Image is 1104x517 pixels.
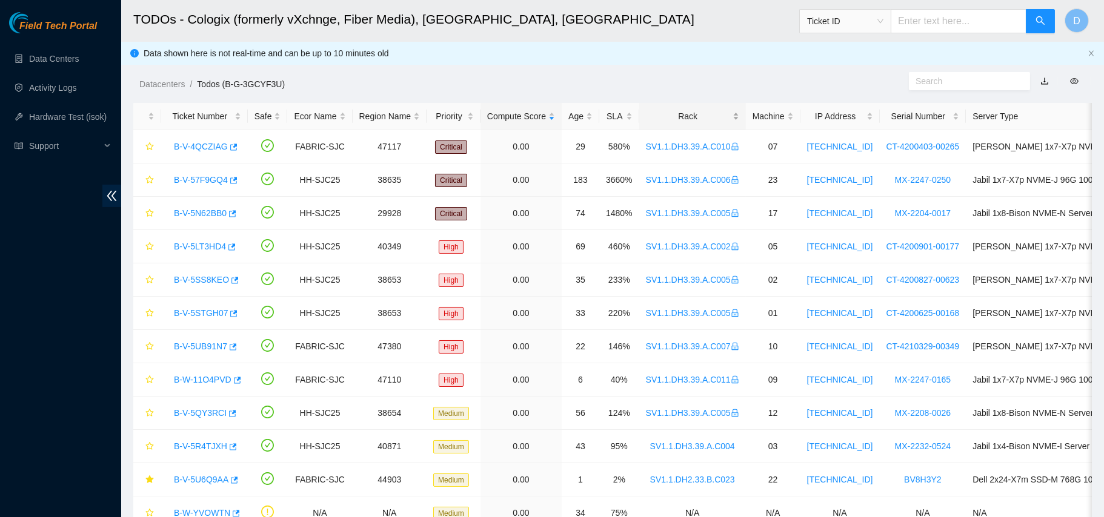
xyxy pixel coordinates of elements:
[140,403,155,423] button: star
[646,341,739,351] a: SV1.1.DH3.39.A.C007lock
[9,12,61,33] img: Akamai Technologies
[731,176,739,184] span: lock
[353,430,427,463] td: 40871
[174,441,227,451] a: B-V-5R4TJXH
[174,408,227,418] a: B-V-5QY3RCI
[439,307,464,320] span: High
[886,242,960,251] a: CT-4200901-00177
[261,339,274,352] span: check-circle
[145,409,154,418] span: star
[145,242,154,252] span: star
[886,341,960,351] a: CT-4210329-00349
[731,342,739,351] span: lock
[102,185,121,207] span: double-left
[746,363,800,397] td: 09
[145,309,154,318] span: star
[891,9,1026,33] input: Enter text here...
[287,330,352,363] td: FABRIC-SJC
[353,363,427,397] td: 47110
[481,130,562,163] td: 0.00
[807,175,873,185] a: [TECHNICAL_ID]
[433,440,469,453] span: Medium
[353,263,427,297] td: 38653
[562,230,599,263] td: 69
[433,473,469,487] span: Medium
[807,142,873,151] a: [TECHNICAL_ID]
[481,230,562,263] td: 0.00
[287,430,352,463] td: HH-SJC25
[261,472,274,485] span: check-circle
[599,197,639,230] td: 1480%
[140,436,155,456] button: star
[29,54,79,64] a: Data Centers
[807,375,873,384] a: [TECHNICAL_ID]
[650,441,735,451] a: SV1.1.DH3.39.A.C004
[439,374,464,387] span: High
[481,330,562,363] td: 0.00
[353,197,427,230] td: 29928
[145,375,154,385] span: star
[261,239,274,252] span: check-circle
[807,275,873,285] a: [TECHNICAL_ID]
[886,142,960,151] a: CT-4200403-00265
[353,130,427,163] td: 47117
[174,308,228,318] a: B-V-5STGH07
[287,297,352,330] td: HH-SJC25
[746,430,800,463] td: 03
[807,475,873,484] a: [TECHNICAL_ID]
[261,406,274,418] span: check-circle
[562,363,599,397] td: 6
[731,242,739,251] span: lock
[439,240,464,254] span: High
[261,206,274,219] span: check-circle
[1036,16,1045,27] span: search
[140,137,155,156] button: star
[562,463,599,496] td: 1
[731,142,739,151] span: lock
[140,170,155,189] button: star
[481,463,562,496] td: 0.00
[287,363,352,397] td: FABRIC-SJC
[895,408,951,418] a: MX-2208-0026
[190,79,192,89] span: /
[746,463,800,496] td: 22
[353,230,427,263] td: 40349
[562,330,599,363] td: 22
[435,174,467,187] span: Critical
[29,83,77,93] a: Activity Logs
[140,270,155,289] button: star
[746,297,800,330] td: 01
[287,197,352,230] td: HH-SJC25
[481,263,562,297] td: 0.00
[886,308,960,318] a: CT-4200625-00168
[599,397,639,430] td: 124%
[145,142,154,152] span: star
[287,130,352,163] td: FABRIC-SJC
[261,439,274,452] span: check-circle
[599,230,639,263] td: 460%
[807,341,873,351] a: [TECHNICAL_ID]
[433,407,469,420] span: Medium
[29,134,101,158] span: Support
[562,397,599,430] td: 56
[197,79,285,89] a: Todos (B-G-3GCYF3U)
[807,408,873,418] a: [TECHNICAL_ID]
[145,209,154,219] span: star
[731,409,739,417] span: lock
[174,341,227,351] a: B-V-5UB91N7
[650,475,735,484] a: SV1.1.DH2.33.B.C023
[646,242,739,251] a: SV1.1.DH3.39.A.C002lock
[895,441,951,451] a: MX-2232-0524
[562,163,599,197] td: 183
[140,337,155,356] button: star
[261,372,274,385] span: check-circle
[746,163,800,197] td: 23
[287,397,352,430] td: HH-SJC25
[599,130,639,163] td: 580%
[353,397,427,430] td: 38654
[353,163,427,197] td: 38635
[599,363,639,397] td: 40%
[746,397,800,430] td: 12
[481,197,562,230] td: 0.00
[174,175,228,185] a: B-V-57F9GQ4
